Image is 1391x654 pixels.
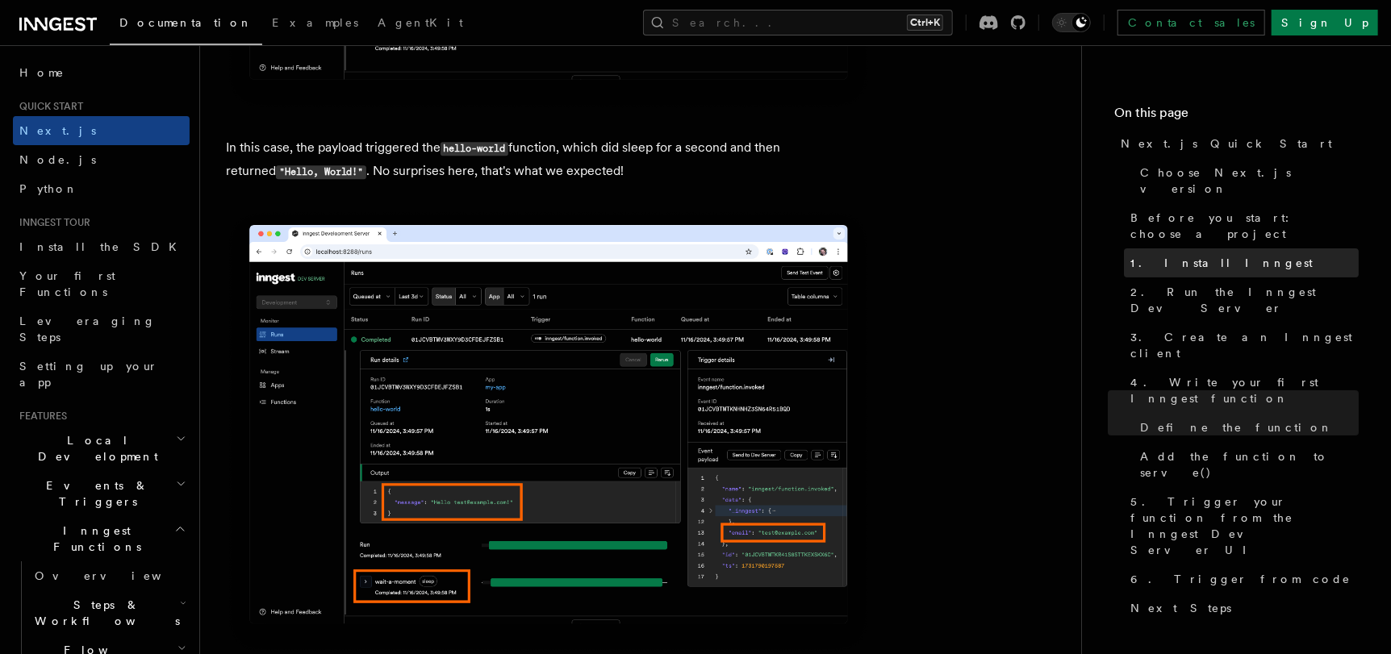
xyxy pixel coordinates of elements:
code: hello-world [441,142,508,156]
span: AgentKit [378,16,463,29]
span: Node.js [19,153,96,166]
span: 3. Create an Inngest client [1130,329,1359,361]
span: Next.js [19,124,96,137]
h4: On this page [1114,103,1359,129]
button: Steps & Workflows [28,590,190,635]
span: Choose Next.js version [1140,165,1359,197]
span: 6. Trigger from code [1130,571,1351,587]
a: Python [13,174,190,203]
a: Define the function [1134,413,1359,442]
span: Setting up your app [19,360,158,389]
button: Toggle dark mode [1052,13,1091,32]
span: 5. Trigger your function from the Inngest Dev Server UI [1130,494,1359,558]
button: Local Development [13,426,190,471]
a: Before you start: choose a project [1124,203,1359,248]
span: Home [19,65,65,81]
span: Your first Functions [19,269,115,298]
span: Next Steps [1130,600,1231,616]
span: Add the function to serve() [1140,448,1359,481]
span: Steps & Workflows [28,597,180,629]
span: Documentation [119,16,253,29]
span: Define the function [1140,419,1333,435]
span: Before you start: choose a project [1130,210,1359,242]
p: In this case, the payload triggered the function, which did sleep for a second and then returned ... [226,136,871,183]
span: Install the SDK [19,240,186,253]
span: Local Development [13,432,176,464]
span: Quick start [13,100,83,113]
a: 3. Create an Inngest client [1124,323,1359,368]
span: 2. Run the Inngest Dev Server [1130,284,1359,316]
span: Overview [35,569,201,582]
span: 4. Write your first Inngest function [1130,374,1359,406]
a: Node.js [13,145,190,174]
a: Next.js [13,116,190,145]
a: Choose Next.js version [1134,158,1359,203]
code: "Hello, World!" [276,165,366,179]
a: 4. Write your first Inngest function [1124,368,1359,413]
a: AgentKit [368,5,473,44]
span: Leveraging Steps [19,315,156,344]
span: Inngest Functions [13,523,174,555]
kbd: Ctrl+K [907,15,943,31]
button: Events & Triggers [13,471,190,516]
a: Leveraging Steps [13,306,190,352]
span: Features [13,410,67,423]
span: Events & Triggers [13,477,176,510]
a: 6. Trigger from code [1124,564,1359,594]
a: Examples [262,5,368,44]
a: Overview [28,561,190,590]
a: 5. Trigger your function from the Inngest Dev Server UI [1124,487,1359,564]
a: Next Steps [1124,594,1359,623]
a: Add the function to serve() [1134,442,1359,487]
button: Search...Ctrl+K [643,10,953,35]
a: Your first Functions [13,261,190,306]
a: Next.js Quick Start [1114,129,1359,158]
span: Next.js Quick Start [1121,135,1332,152]
a: Setting up your app [13,352,190,397]
span: Inngest tour [13,216,90,229]
span: Python [19,182,78,195]
a: 1. Install Inngest [1124,248,1359,277]
a: Sign Up [1272,10,1378,35]
span: 1. Install Inngest [1130,255,1313,271]
span: Examples [272,16,358,29]
a: Install the SDK [13,232,190,261]
button: Inngest Functions [13,516,190,561]
a: Documentation [110,5,262,45]
a: Contact sales [1117,10,1265,35]
a: Home [13,58,190,87]
a: 2. Run the Inngest Dev Server [1124,277,1359,323]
